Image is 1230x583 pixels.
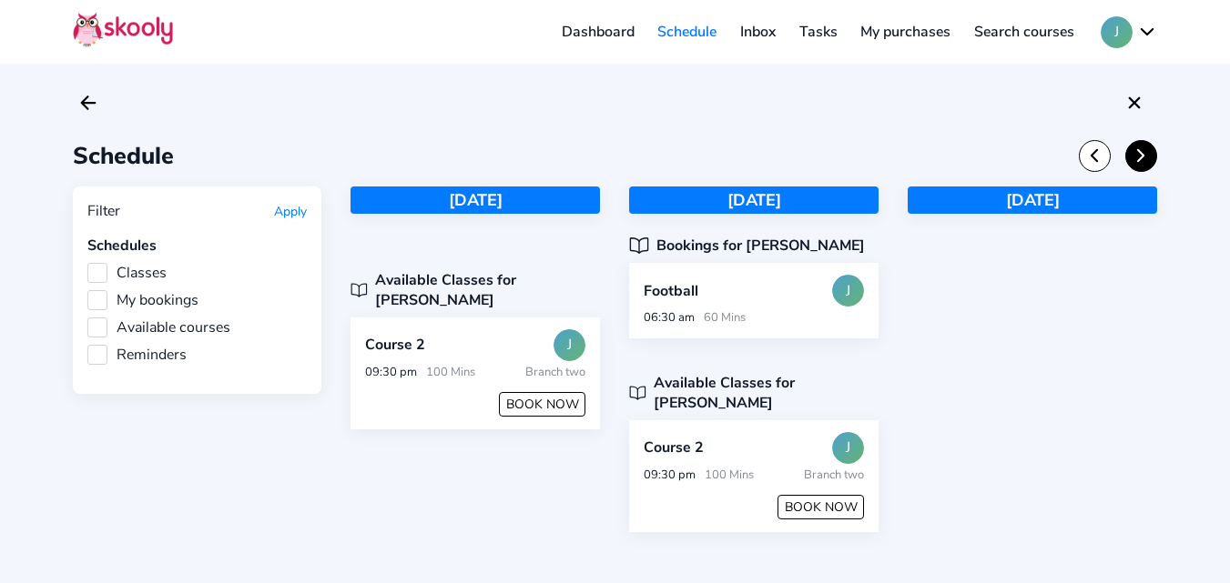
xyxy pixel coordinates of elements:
[849,17,962,46] a: My purchases
[832,275,864,307] div: J
[629,186,879,214] div: [DATE]
[832,432,864,464] div: J
[351,280,368,300] ion-icon: book outline
[351,186,600,214] div: [DATE]
[87,201,120,221] div: Filter
[525,364,585,380] div: Branch two
[1125,140,1157,172] button: chevron forward outline
[77,92,99,114] ion-icon: arrow back outline
[73,87,104,118] button: arrow back outline
[728,17,788,46] a: Inbox
[629,383,646,403] ion-icon: book outline
[654,373,879,413] span: Available Classes for [PERSON_NAME]
[550,17,646,46] a: Dashboard
[375,270,600,310] span: Available Classes for [PERSON_NAME]
[804,467,864,483] div: Branch two
[554,329,585,361] div: J
[87,317,230,337] label: Available courses
[646,17,729,46] a: Schedule
[656,236,865,256] span: Bookings for [PERSON_NAME]
[778,495,864,519] button: BOOK NOW
[274,203,307,220] button: Apply
[87,290,198,310] label: My bookings
[1084,146,1104,166] ion-icon: chevron back outline
[962,17,1086,46] a: Search courses
[1079,140,1111,172] button: chevron back outline
[426,364,475,380] div: 100 Mins
[644,467,705,483] div: 09:30 pm
[705,467,754,483] div: 100 Mins
[73,140,174,172] span: Schedule
[499,392,585,417] button: BOOK NOW
[87,236,307,256] div: Schedules
[644,281,706,301] div: Football
[629,236,649,256] ion-icon: book outline
[365,335,432,355] div: Course 2
[1101,16,1157,48] button: Jchevron down outline
[908,186,1157,214] div: [DATE]
[365,364,426,380] div: 09:30 pm
[1123,92,1145,114] ion-icon: close
[704,309,746,326] div: 60 Mins
[73,12,173,47] img: Skooly
[1131,146,1151,166] ion-icon: chevron forward outline
[644,437,711,457] div: Course 2
[644,309,704,326] div: 06:30 am
[87,263,167,283] label: Classes
[788,17,849,46] a: Tasks
[87,345,187,365] label: Reminders
[1119,87,1150,118] button: close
